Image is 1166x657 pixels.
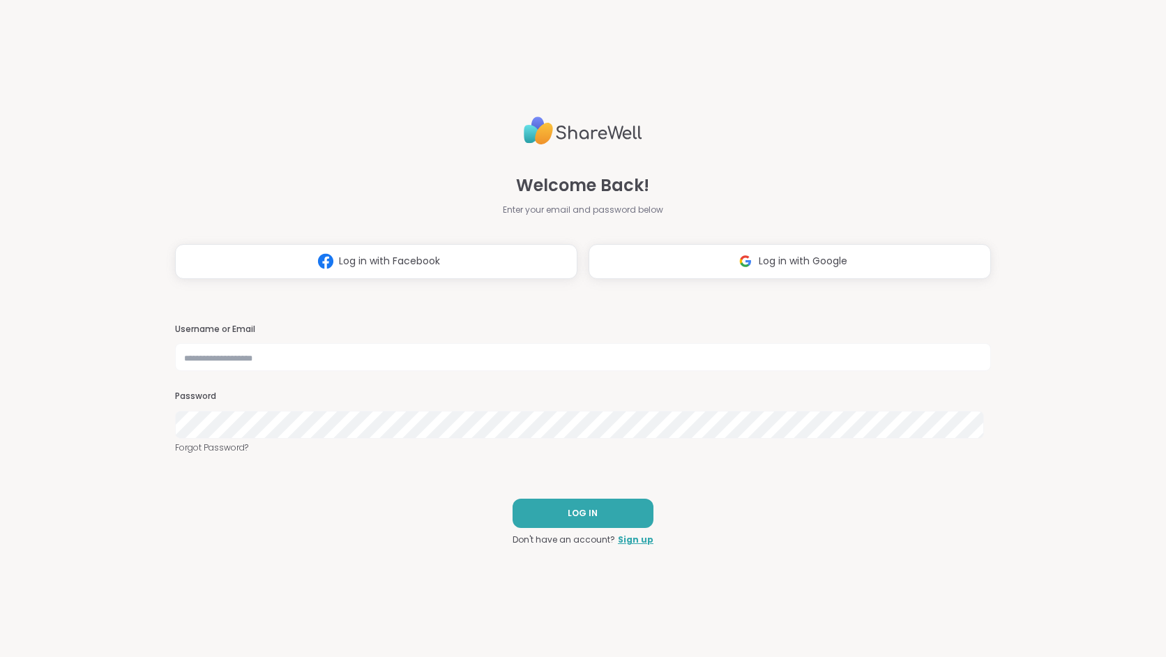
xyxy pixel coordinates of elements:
span: Don't have an account? [513,534,615,546]
span: Enter your email and password below [503,204,663,216]
button: Log in with Facebook [175,244,577,279]
span: Welcome Back! [516,173,649,198]
span: Log in with Facebook [339,254,440,269]
a: Sign up [618,534,653,546]
h3: Username or Email [175,324,991,335]
span: LOG IN [568,507,598,520]
img: ShareWell Logomark [732,248,759,274]
img: ShareWell Logo [524,111,642,151]
h3: Password [175,391,991,402]
img: ShareWell Logomark [312,248,339,274]
a: Forgot Password? [175,441,991,454]
button: LOG IN [513,499,653,528]
span: Log in with Google [759,254,847,269]
button: Log in with Google [589,244,991,279]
